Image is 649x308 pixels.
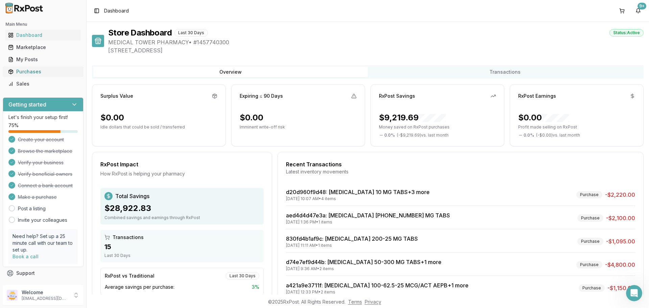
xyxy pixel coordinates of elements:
[576,261,602,268] div: Purchase
[577,238,603,245] div: Purchase
[104,7,129,14] nav: breadcrumb
[577,214,603,222] div: Purchase
[18,148,72,155] span: Browse the marketplace
[518,93,556,99] div: RxPost Earnings
[286,168,635,175] div: Latest inventory movements
[115,192,149,200] span: Total Savings
[609,29,644,37] div: Status: Active
[638,3,646,9] div: 9+
[5,41,81,53] a: Marketplace
[379,112,446,123] div: $9,219.69
[8,32,78,39] div: Dashboard
[18,136,64,143] span: Create your account
[16,282,39,289] span: Feedback
[626,285,642,301] iframe: Intercom live chat
[576,191,602,198] div: Purchase
[286,282,468,289] a: a421a9e3711f: [MEDICAL_DATA] 100-62.5-25 MCG/ACT AEPB+1 more
[365,299,381,305] a: Privacy
[3,78,83,89] button: Sales
[536,133,580,138] span: ( - $0.00 ) vs. last month
[105,273,154,279] div: RxPost vs Traditional
[286,189,430,195] a: d20d960f9d48: [MEDICAL_DATA] 10 MG TABS+3 more
[240,93,283,99] div: Expiring ≤ 90 Days
[368,67,642,77] button: Transactions
[286,289,468,295] div: [DATE] 12:33 PM • 2 items
[8,122,19,129] span: 75 %
[104,7,129,14] span: Dashboard
[8,100,46,109] h3: Getting started
[108,38,644,46] span: MEDICAL TOWER PHARMACY • # 1457740300
[13,254,39,259] a: Book a call
[240,124,357,130] p: Imminent write-off risk
[8,68,78,75] div: Purchases
[3,3,46,14] img: RxPost Logo
[3,42,83,53] button: Marketplace
[633,5,644,16] button: 9+
[605,261,635,269] span: -$4,800.00
[286,219,450,225] div: [DATE] 1:36 PM • 1 items
[100,160,264,168] div: RxPost Impact
[607,284,635,292] span: -$1,150.00
[524,133,534,138] span: 0.0 %
[5,78,81,90] a: Sales
[579,284,605,292] div: Purchase
[18,205,46,212] a: Post a listing
[286,235,418,242] a: 830fd4b1af9c: [MEDICAL_DATA] 200-25 MG TABS
[108,46,644,54] span: [STREET_ADDRESS]
[18,159,64,166] span: Verify your business
[3,279,83,291] button: Feedback
[105,284,174,290] span: Average savings per purchase:
[8,44,78,51] div: Marketplace
[518,112,569,123] div: $0.00
[286,266,441,271] div: [DATE] 9:36 AM • 2 items
[518,124,635,130] p: Profit made selling on RxPost
[8,80,78,87] div: Sales
[3,30,83,41] button: Dashboard
[100,124,217,130] p: Idle dollars that could be sold / transferred
[104,203,260,214] div: $28,922.83
[5,29,81,41] a: Dashboard
[7,290,18,301] img: User avatar
[104,242,260,252] div: 15
[5,66,81,78] a: Purchases
[18,217,67,223] a: Invite your colleagues
[379,93,415,99] div: RxPost Savings
[286,160,635,168] div: Recent Transactions
[384,133,395,138] span: 0.0 %
[8,114,78,121] p: Let's finish your setup first!
[104,215,260,220] div: Combined savings and earnings through RxPost
[348,299,362,305] a: Terms
[13,233,74,253] p: Need help? Set up a 25 minute call with our team to set up.
[240,112,263,123] div: $0.00
[18,182,73,189] span: Connect a bank account
[104,253,260,258] div: Last 30 Days
[226,272,259,280] div: Last 30 Days
[3,267,83,279] button: Support
[8,56,78,63] div: My Posts
[286,243,418,248] div: [DATE] 11:11 AM • 1 items
[252,284,259,290] span: 3 %
[100,112,124,123] div: $0.00
[108,27,172,38] h1: Store Dashboard
[18,171,72,177] span: Verify beneficial owners
[18,194,57,200] span: Make a purchase
[3,66,83,77] button: Purchases
[3,54,83,65] button: My Posts
[286,212,450,219] a: aed4d4d47e3a: [MEDICAL_DATA] [PHONE_NUMBER] MG TABS
[5,22,81,27] h2: Main Menu
[5,53,81,66] a: My Posts
[379,124,496,130] p: Money saved on RxPost purchases
[397,133,449,138] span: ( - $9,219.69 ) vs. last month
[100,170,264,177] div: How RxPost is helping your pharmacy
[606,214,635,222] span: -$2,100.00
[22,289,69,296] p: Welcome
[286,259,441,265] a: d74e7ef9d44b: [MEDICAL_DATA] 50-300 MG TABS+1 more
[93,67,368,77] button: Overview
[113,234,144,241] span: Transactions
[174,29,208,37] div: Last 30 Days
[22,296,69,301] p: [EMAIL_ADDRESS][DOMAIN_NAME]
[605,191,635,199] span: -$2,220.00
[286,196,430,202] div: [DATE] 10:07 AM • 4 items
[606,237,635,245] span: -$1,095.00
[100,93,133,99] div: Surplus Value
